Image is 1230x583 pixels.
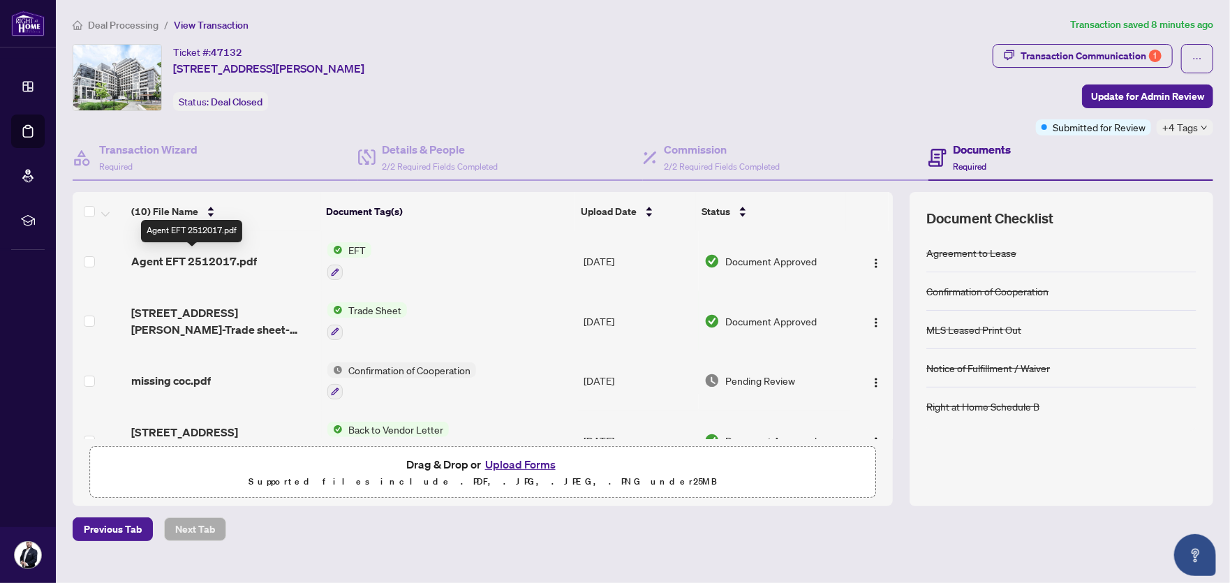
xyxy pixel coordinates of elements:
[327,422,343,437] img: Status Icon
[131,372,211,389] span: missing coc.pdf
[1149,50,1162,62] div: 1
[1082,84,1213,108] button: Update for Admin Review
[327,362,476,400] button: Status IconConfirmation of Cooperation
[704,373,720,388] img: Document Status
[578,231,699,291] td: [DATE]
[131,424,316,457] span: [STREET_ADDRESS][PERSON_NAME]-BTV.pdf
[211,46,242,59] span: 47132
[481,455,560,473] button: Upload Forms
[1021,45,1162,67] div: Transaction Communication
[131,304,316,338] span: [STREET_ADDRESS][PERSON_NAME]-Trade sheet-[PERSON_NAME] to review.pdf
[327,362,343,378] img: Status Icon
[131,253,257,270] span: Agent EFT 2512017.pdf
[321,192,575,231] th: Document Tag(s)
[126,192,321,231] th: (10) File Name
[664,141,780,158] h4: Commission
[383,161,498,172] span: 2/2 Required Fields Completed
[704,433,720,448] img: Document Status
[343,362,476,378] span: Confirmation of Cooperation
[173,92,268,111] div: Status:
[383,141,498,158] h4: Details & People
[211,96,262,108] span: Deal Closed
[88,19,158,31] span: Deal Processing
[1192,54,1202,64] span: ellipsis
[578,291,699,351] td: [DATE]
[865,310,887,332] button: Logo
[704,253,720,269] img: Document Status
[406,455,560,473] span: Drag & Drop or
[173,44,242,60] div: Ticket #:
[131,204,198,219] span: (10) File Name
[865,429,887,452] button: Logo
[343,422,449,437] span: Back to Vendor Letter
[575,192,696,231] th: Upload Date
[327,302,343,318] img: Status Icon
[870,258,882,269] img: Logo
[141,220,242,242] div: Agent EFT 2512017.pdf
[870,436,882,448] img: Logo
[702,204,730,219] span: Status
[954,141,1012,158] h4: Documents
[926,209,1053,228] span: Document Checklist
[870,317,882,328] img: Logo
[725,253,817,269] span: Document Approved
[954,161,987,172] span: Required
[174,19,249,31] span: View Transaction
[327,302,407,340] button: Status IconTrade Sheet
[173,60,364,77] span: [STREET_ADDRESS][PERSON_NAME]
[99,141,198,158] h4: Transaction Wizard
[578,411,699,471] td: [DATE]
[664,161,780,172] span: 2/2 Required Fields Completed
[343,302,407,318] span: Trade Sheet
[98,473,867,490] p: Supported files include .PDF, .JPG, .JPEG, .PNG under 25 MB
[1053,119,1146,135] span: Submitted for Review
[926,283,1049,299] div: Confirmation of Cooperation
[73,20,82,30] span: home
[704,313,720,329] img: Document Status
[11,10,45,36] img: logo
[15,542,41,568] img: Profile Icon
[343,242,371,258] span: EFT
[926,322,1021,337] div: MLS Leased Print Out
[926,360,1050,376] div: Notice of Fulfillment / Waiver
[164,517,226,541] button: Next Tab
[73,45,161,110] img: IMG-W12317171_1.jpg
[327,242,343,258] img: Status Icon
[84,518,142,540] span: Previous Tab
[1201,124,1208,131] span: down
[327,242,371,280] button: Status IconEFT
[926,399,1039,414] div: Right at Home Schedule B
[926,245,1016,260] div: Agreement to Lease
[1091,85,1204,108] span: Update for Admin Review
[90,447,875,499] span: Drag & Drop orUpload FormsSupported files include .PDF, .JPG, .JPEG, .PNG under25MB
[696,192,847,231] th: Status
[725,313,817,329] span: Document Approved
[725,433,817,448] span: Document Approved
[865,369,887,392] button: Logo
[581,204,637,219] span: Upload Date
[725,373,795,388] span: Pending Review
[73,517,153,541] button: Previous Tab
[1070,17,1213,33] article: Transaction saved 8 minutes ago
[1174,534,1216,576] button: Open asap
[327,422,449,459] button: Status IconBack to Vendor Letter
[865,250,887,272] button: Logo
[578,351,699,411] td: [DATE]
[870,377,882,388] img: Logo
[1162,119,1198,135] span: +4 Tags
[164,17,168,33] li: /
[993,44,1173,68] button: Transaction Communication1
[99,161,133,172] span: Required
